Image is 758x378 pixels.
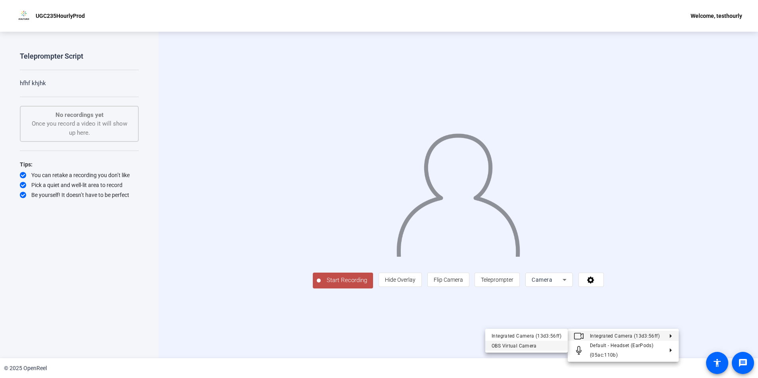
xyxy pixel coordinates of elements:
[590,343,653,358] span: Default - Headset (EarPods) (05ac:110b)
[492,341,561,350] div: OBS Virtual Camera
[574,331,584,340] mat-icon: Video camera
[492,331,561,340] div: Integrated Camera (13d3:56ff)
[590,333,660,338] span: Integrated Camera (13d3:56ff)
[574,346,584,355] mat-icon: Microphone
